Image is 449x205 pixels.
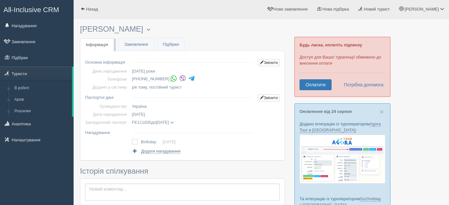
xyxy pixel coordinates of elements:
[85,56,129,67] td: Основна інформація
[132,85,147,90] span: рік тому
[141,149,180,154] span: Додати нагадування
[85,67,129,75] td: День народження
[300,109,352,114] a: Оновлення від 24 серпня
[86,7,98,12] span: Назад
[274,7,308,12] span: Нове замовлення
[156,120,169,125] span: [DATE]
[86,42,108,47] span: Інформація
[141,138,163,146] td: Birthday
[380,108,384,115] span: ×
[323,7,349,12] span: Нова підбірка
[80,167,285,175] h3: Історія спілкування
[300,121,385,133] p: Додано інтеграцію із туроператором :
[85,110,129,118] td: Дата народження
[340,79,384,90] a: Потрібна допомога
[163,139,176,144] a: [DATE]
[132,75,255,83] li: [PHONE_NUMBER]
[179,75,186,82] img: viber-colored.svg
[258,59,280,66] a: Змінити
[85,83,129,91] td: Додано у систему
[85,91,129,102] td: Паспортні дані
[380,108,384,115] button: Close
[405,7,439,12] span: [PERSON_NAME]
[80,38,114,51] a: Інформація
[119,38,154,51] a: Замовлення
[0,0,73,18] a: All-Inclusive CRM
[85,102,129,110] td: Громадянство
[364,7,390,12] span: Новий турист
[132,120,173,125] span: до
[132,148,180,154] a: Додати нагадування
[85,75,129,83] td: Телефони
[12,83,72,94] a: В роботі
[258,94,280,101] a: Змінити
[129,67,255,75] td: [DATE] роки
[4,6,59,14] span: All-Inclusive CRM
[157,38,185,51] a: Підбірки
[85,118,129,126] td: Закордонний паспорт
[300,135,385,184] img: agora-tour-%D0%B7%D0%B0%D1%8F%D0%B2%D0%BA%D0%B8-%D1%81%D1%80%D0%BC-%D0%B4%D0%BB%D1%8F-%D1%82%D1%8...
[129,102,255,110] td: Україна
[12,94,72,106] a: Архів
[132,120,151,125] span: FE111835
[300,43,362,47] b: Будь ласка, оплатіть підписку
[300,79,332,90] a: Оплатити
[12,106,72,117] a: Розсилки
[300,122,381,133] a: Agora Tour в [GEOGRAPHIC_DATA]
[80,25,285,34] h3: [PERSON_NAME]
[129,83,255,91] td: , постійний турист
[170,75,177,82] img: whatsapp-colored.svg
[132,112,145,117] span: [DATE]
[188,75,195,82] img: telegram-colored-4375108.svg
[85,126,129,137] td: Нагадування
[294,37,390,97] div: Доступ для Вашої турагенції обмежено до внесення оплати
